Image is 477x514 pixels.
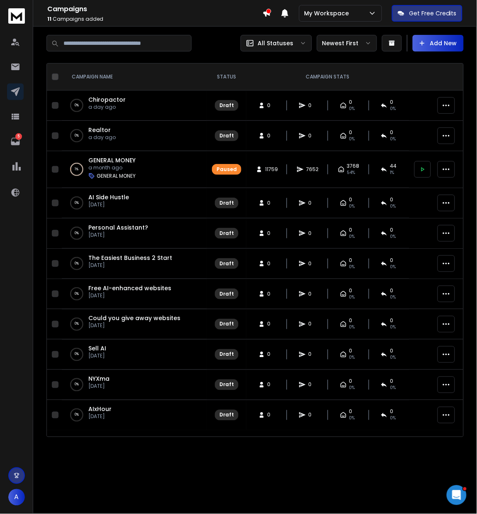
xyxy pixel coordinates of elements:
[268,412,276,419] span: 0
[390,169,394,176] span: 1 %
[390,324,396,331] span: 0%
[88,254,172,262] a: The Easiest Business 2 Start
[390,196,393,203] span: 0
[349,264,355,270] span: 0%
[62,121,207,151] td: 0%Realtora day ago
[390,163,397,169] span: 44
[88,262,172,269] p: [DATE]
[88,375,110,383] a: NYXma
[349,409,353,415] span: 0
[8,489,25,506] button: A
[347,163,360,169] span: 3768
[390,99,393,105] span: 0
[306,166,319,173] span: 7652
[219,200,234,206] div: Draft
[390,355,396,361] span: 0%
[219,260,234,267] div: Draft
[390,415,396,422] span: 0%
[308,382,316,388] span: 0
[349,136,355,142] span: 0%
[75,165,79,174] p: 1 %
[308,230,316,237] span: 0
[219,351,234,358] div: Draft
[219,382,234,388] div: Draft
[75,411,79,419] p: 0 %
[268,351,276,358] span: 0
[88,104,126,110] p: a day ago
[390,348,393,355] span: 0
[258,39,293,47] p: All Statuses
[15,133,22,140] p: 5
[88,405,112,414] a: AIxHour
[88,292,171,299] p: [DATE]
[349,203,355,210] span: 0%
[88,314,180,323] a: Could you give away websites
[62,279,207,309] td: 0%Free AI-enhanced websites[DATE]
[349,318,353,324] span: 0
[219,102,234,109] div: Draft
[308,291,316,297] span: 0
[88,193,129,201] a: AI Side Hustle
[88,284,171,292] a: Free AI-enhanced websites
[347,169,355,176] span: 54 %
[75,350,79,359] p: 0 %
[308,351,316,358] span: 0
[62,91,207,121] td: 0%Chiropactora day ago
[47,16,263,22] p: Campaigns added
[390,227,393,233] span: 0
[317,35,377,51] button: Newest First
[88,323,180,329] p: [DATE]
[219,132,234,139] div: Draft
[7,133,24,150] a: 5
[97,173,136,179] p: GENERAL MONEY
[390,264,396,270] span: 0%
[62,340,207,370] td: 0%Sell AI[DATE]
[390,233,396,240] span: 0%
[349,99,353,105] span: 0
[88,414,112,420] p: [DATE]
[268,382,276,388] span: 0
[62,249,207,279] td: 0%The Easiest Business 2 Start[DATE]
[308,412,316,419] span: 0
[268,102,276,109] span: 0
[268,291,276,297] span: 0
[390,385,396,392] span: 0%
[88,126,111,134] a: Realtor
[447,485,467,505] iframe: Intercom live chat
[62,188,207,218] td: 0%AI Side Hustle[DATE]
[88,223,148,232] a: Personal Assistant?
[88,156,136,164] a: GENERAL MONEY
[349,233,355,240] span: 0%
[219,412,234,419] div: Draft
[75,320,79,328] p: 0 %
[88,95,126,104] span: Chiropactor
[304,9,353,17] p: My Workspace
[207,64,246,91] th: STATUS
[390,409,393,415] span: 0
[62,218,207,249] td: 0%Personal Assistant?[DATE]
[62,309,207,340] td: 0%Could you give away websites[DATE]
[409,9,457,17] p: Get Free Credits
[413,35,464,51] button: Add New
[8,8,25,24] img: logo
[390,136,396,142] span: 0%
[88,345,106,353] a: Sell AI
[75,229,79,237] p: 0 %
[268,321,276,328] span: 0
[62,370,207,400] td: 0%NYXma[DATE]
[390,105,396,112] span: 0%
[219,321,234,328] div: Draft
[75,259,79,268] p: 0 %
[349,294,355,301] span: 0%
[349,257,353,264] span: 0
[75,290,79,298] p: 0 %
[308,132,316,139] span: 0
[390,294,396,301] span: 0%
[349,355,355,361] span: 0%
[62,151,207,188] td: 1%GENERAL MONEYa month agoGENERAL MONEY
